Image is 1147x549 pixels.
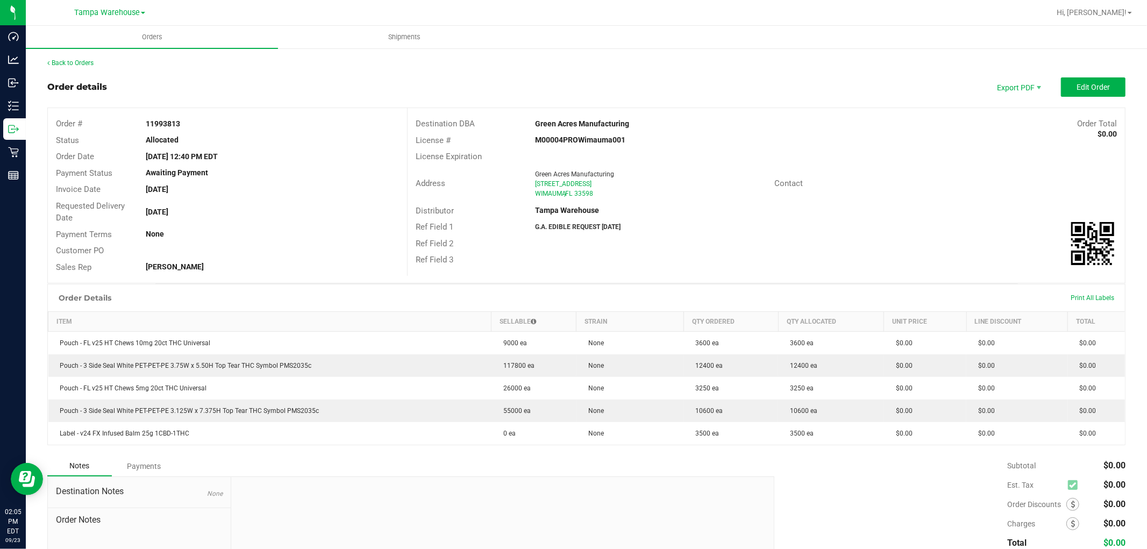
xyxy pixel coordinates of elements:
[576,312,684,332] th: Strain
[127,32,177,42] span: Orders
[416,119,475,129] span: Destination DBA
[5,536,21,544] p: 09/23
[374,32,435,42] span: Shipments
[56,168,112,178] span: Payment Status
[8,77,19,88] inline-svg: Inbound
[785,362,817,369] span: 12400 ea
[8,31,19,42] inline-svg: Dashboard
[56,262,91,272] span: Sales Rep
[1074,362,1096,369] span: $0.00
[1007,538,1027,548] span: Total
[5,507,21,536] p: 02:05 PM EDT
[890,430,913,437] span: $0.00
[1074,339,1096,347] span: $0.00
[146,152,218,161] strong: [DATE] 12:40 PM EDT
[973,362,995,369] span: $0.00
[1068,478,1082,493] span: Calculate excise tax
[684,312,779,332] th: Qty Ordered
[1068,312,1125,332] th: Total
[56,230,112,239] span: Payment Terms
[416,206,454,216] span: Distributor
[498,407,531,415] span: 55000 ea
[146,262,204,271] strong: [PERSON_NAME]
[1061,77,1125,97] button: Edit Order
[535,223,621,231] strong: G.A. EDIBLE REQUEST [DATE]
[207,490,223,497] span: None
[74,8,140,17] span: Tampa Warehouse
[8,124,19,134] inline-svg: Outbound
[564,190,565,197] span: ,
[56,136,79,145] span: Status
[498,339,527,347] span: 9000 ea
[535,170,614,178] span: Green Acres Manufacturing
[890,407,913,415] span: $0.00
[55,384,207,392] span: Pouch - FL v25 HT Chews 5mg 20ct THC Universal
[498,384,531,392] span: 26000 ea
[8,101,19,111] inline-svg: Inventory
[112,457,176,476] div: Payments
[56,246,104,255] span: Customer PO
[973,407,995,415] span: $0.00
[1098,130,1117,138] strong: $0.00
[1007,519,1066,528] span: Charges
[535,119,629,128] strong: Green Acres Manufacturing
[973,384,995,392] span: $0.00
[8,54,19,65] inline-svg: Analytics
[1074,384,1096,392] span: $0.00
[778,312,884,332] th: Qty Allocated
[583,384,604,392] span: None
[1007,461,1036,470] span: Subtotal
[416,152,482,161] span: License Expiration
[973,339,995,347] span: $0.00
[8,147,19,158] inline-svg: Retail
[890,339,913,347] span: $0.00
[278,26,530,48] a: Shipments
[583,407,604,415] span: None
[1103,538,1125,548] span: $0.00
[690,339,719,347] span: 3600 ea
[56,201,125,223] span: Requested Delivery Date
[583,430,604,437] span: None
[535,180,592,188] span: [STREET_ADDRESS]
[55,362,312,369] span: Pouch - 3 Side Seal White PET-PET-PE 3.75W x 5.50H Top Tear THC Symbol PMS2035c
[26,26,278,48] a: Orders
[491,312,576,332] th: Sellable
[973,430,995,437] span: $0.00
[416,136,451,145] span: License #
[785,407,817,415] span: 10600 ea
[416,222,453,232] span: Ref Field 1
[1074,407,1096,415] span: $0.00
[774,179,803,188] span: Contact
[1103,499,1125,509] span: $0.00
[690,407,723,415] span: 10600 ea
[146,136,179,144] strong: Allocated
[1071,222,1114,265] qrcode: 11993813
[55,430,190,437] span: Label - v24 FX Infused Balm 25g 1CBD-1THC
[565,190,572,197] span: FL
[1007,500,1066,509] span: Order Discounts
[690,430,719,437] span: 3500 ea
[56,514,223,526] span: Order Notes
[583,362,604,369] span: None
[890,384,913,392] span: $0.00
[1074,430,1096,437] span: $0.00
[1071,222,1114,265] img: Scan me!
[56,152,94,161] span: Order Date
[535,206,599,215] strong: Tampa Warehouse
[1057,8,1127,17] span: Hi, [PERSON_NAME]!
[884,312,966,332] th: Unit Price
[416,179,445,188] span: Address
[8,170,19,181] inline-svg: Reports
[966,312,1068,332] th: Line Discount
[535,190,566,197] span: WIMAUMA
[146,185,168,194] strong: [DATE]
[890,362,913,369] span: $0.00
[146,119,180,128] strong: 11993813
[56,119,82,129] span: Order #
[56,485,223,498] span: Destination Notes
[47,59,94,67] a: Back to Orders
[47,81,107,94] div: Order details
[146,168,208,177] strong: Awaiting Payment
[416,255,453,265] span: Ref Field 3
[1077,83,1110,91] span: Edit Order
